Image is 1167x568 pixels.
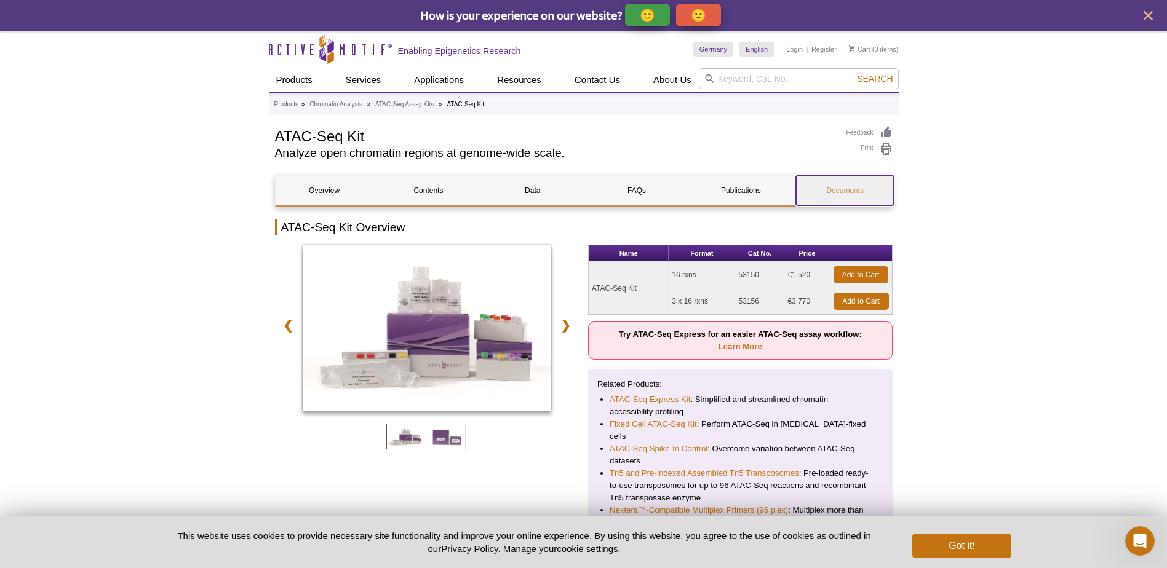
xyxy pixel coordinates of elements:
[610,443,707,455] a: ATAC-Seq Spike-In Control
[610,418,697,430] a: Fixed Cell ATAC-Seq Kit
[275,148,834,159] h2: Analyze open chromatin regions at genome-wide scale.
[274,99,298,110] a: Products
[269,68,320,92] a: Products
[610,393,871,418] li: : Simplified and streamlined chromatin accessibility profiling
[589,262,669,315] td: ATAC-Seq Kit
[669,245,735,262] th: Format
[610,504,788,516] a: Nextera™-Compatible Multiplex Primers (96 plex)
[912,534,1011,558] button: Got it!
[739,42,774,57] a: English
[719,342,762,351] a: Learn More
[846,126,893,140] a: Feedback
[735,245,784,262] th: Cat No.
[853,73,896,84] button: Search
[811,45,837,53] a: Register
[447,101,484,108] li: ATAC-Seq Kit
[669,262,735,288] td: 16 rxns
[735,262,784,288] td: 53150
[693,42,733,57] a: Germany
[846,143,893,156] a: Print
[398,45,521,57] h2: Enabling Epigenetics Research
[784,262,830,288] td: €1,520
[587,176,685,205] a: FAQs
[303,245,552,411] img: ATAC-Seq Kit
[484,176,581,205] a: Data
[309,99,362,110] a: Chromatin Analysis
[619,329,862,351] strong: Try ATAC-Seq Express for an easier ATAC-Seq assay workflow:
[156,529,893,555] p: This website uses cookies to provide necessary site functionality and improve your online experie...
[441,543,498,554] a: Privacy Policy
[420,7,623,23] span: How is your experience on our website?
[275,126,834,144] h1: ATAC-Seq Kit
[375,99,434,110] a: ATAC-Seq Assay Kits
[439,101,442,108] li: »
[784,288,830,315] td: €3,770
[552,311,579,339] a: ❯
[610,393,690,406] a: ATAC-Seq Express Kit
[610,418,871,443] li: : Perform ATAC-Seq in [MEDICAL_DATA]-fixed cells
[557,543,618,554] button: cookie settings
[669,288,735,315] td: 3 x 16 rxns
[1125,526,1155,556] iframe: Intercom live chat
[849,45,870,53] a: Cart
[849,45,854,52] img: Your Cart
[610,504,871,529] li: : Multiplex more than 16 samples
[857,74,893,84] span: Search
[303,245,552,414] a: ATAC-Seq Kit
[301,101,305,108] li: »
[1141,8,1156,23] button: close
[567,68,627,92] a: Contact Us
[338,68,389,92] a: Services
[646,68,699,92] a: About Us
[784,245,830,262] th: Price
[275,219,893,235] h2: ATAC-Seq Kit Overview
[640,7,655,23] p: 🙂
[610,467,871,504] li: : Pre-loaded ready-to-use transposomes for up to 96 ATAC-Seq reactions and recombinant Tn5 transp...
[589,245,669,262] th: Name
[610,443,871,467] li: : Overcome variation between ATAC-Seq datasets
[691,7,706,23] p: 🙁
[367,101,371,108] li: »
[275,311,301,339] a: ❮
[786,45,803,53] a: Login
[699,68,899,89] input: Keyword, Cat. No.
[276,176,373,205] a: Overview
[692,176,790,205] a: Publications
[796,176,894,205] a: Documents
[597,378,883,390] p: Related Products:
[849,42,899,57] li: (0 items)
[407,68,471,92] a: Applications
[380,176,477,205] a: Contents
[834,293,889,310] a: Add to Cart
[834,266,888,283] a: Add to Cart
[807,42,808,57] li: |
[610,467,799,479] a: Tn5 and Pre-indexed Assembled Tn5 Transposomes
[735,288,784,315] td: 53156
[490,68,549,92] a: Resources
